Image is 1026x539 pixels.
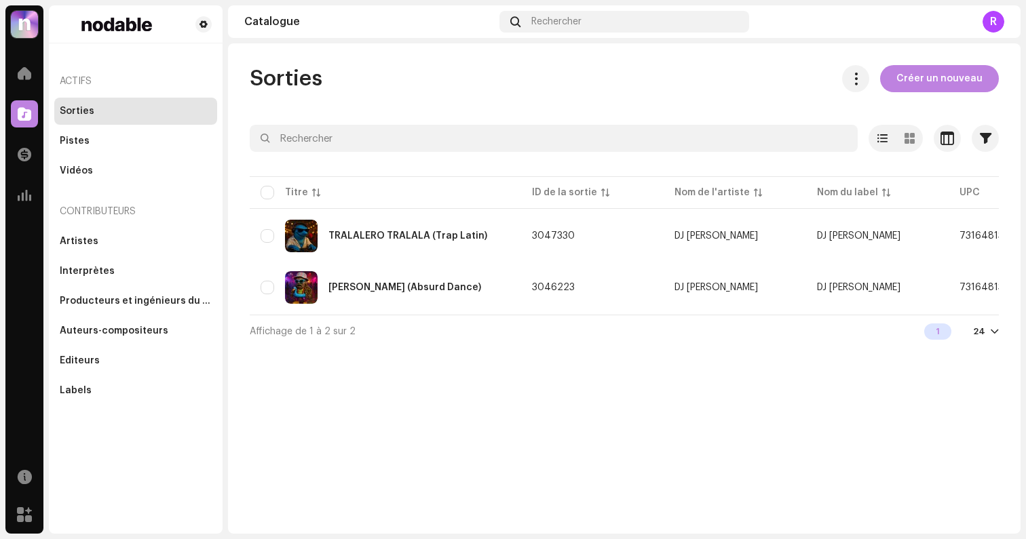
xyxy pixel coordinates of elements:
[285,186,308,199] div: Titre
[531,16,582,27] span: Rechercher
[54,287,217,315] re-m-nav-item: Producteurs et ingénieurs du son
[60,106,94,117] div: Sorties
[817,231,900,241] span: DJ Lalala Tralalá
[674,186,750,199] div: Nom de l'artiste
[674,283,795,292] span: DJ Lalala Tralalá
[60,136,90,146] div: Pistes
[896,65,983,92] span: Créer un nouveau
[60,16,174,33] img: 76c24b47-aeef-4864-ac4f-cb296f729043
[250,327,356,336] span: Affichage de 1 à 2 sur 2
[54,127,217,155] re-m-nav-item: Pistes
[60,325,168,336] div: Auteurs-compositeurs
[250,125,858,152] input: Rechercher
[328,231,487,241] div: TRALALERO TRALALA (Trap Latin)
[880,65,999,92] button: Créer un nouveau
[532,186,597,199] div: ID de la sortie
[674,231,795,241] span: DJ Lalala Tralalá
[60,236,98,247] div: Artistes
[11,11,38,38] img: 39a81664-4ced-4598-a294-0293f18f6a76
[285,220,318,252] img: c4007a85-a1db-47c4-b279-14d46cf273c3
[54,258,217,285] re-m-nav-item: Interprètes
[54,377,217,404] re-m-nav-item: Labels
[924,323,951,340] div: 1
[60,385,92,396] div: Labels
[54,98,217,125] re-m-nav-item: Sorties
[250,65,322,92] span: Sorties
[54,228,217,255] re-m-nav-item: Artistes
[532,283,575,292] span: 3046223
[60,296,212,306] div: Producteurs et ingénieurs du son
[983,11,1004,33] div: R
[817,186,878,199] div: Nom du label
[817,283,900,292] span: DJ Lalala Tralalá
[60,266,115,277] div: Interprètes
[674,231,758,241] div: DJ [PERSON_NAME]
[532,231,575,241] span: 3047330
[244,16,494,27] div: Catalogue
[54,347,217,374] re-m-nav-item: Éditeurs
[54,195,217,228] re-a-nav-header: Contributeurs
[674,283,758,292] div: DJ [PERSON_NAME]
[60,165,93,176] div: Vidéos
[60,355,100,366] div: Éditeurs
[54,157,217,184] re-m-nav-item: Vidéos
[285,271,318,304] img: 513c6667-dcef-4fbc-9d60-f01a681fee7b
[54,65,217,98] re-a-nav-header: Actifs
[973,326,985,337] div: 24
[54,317,217,344] re-m-nav-item: Auteurs-compositeurs
[328,283,481,292] div: TUNG TUNG TUNG SAHUR (Absurd Dance)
